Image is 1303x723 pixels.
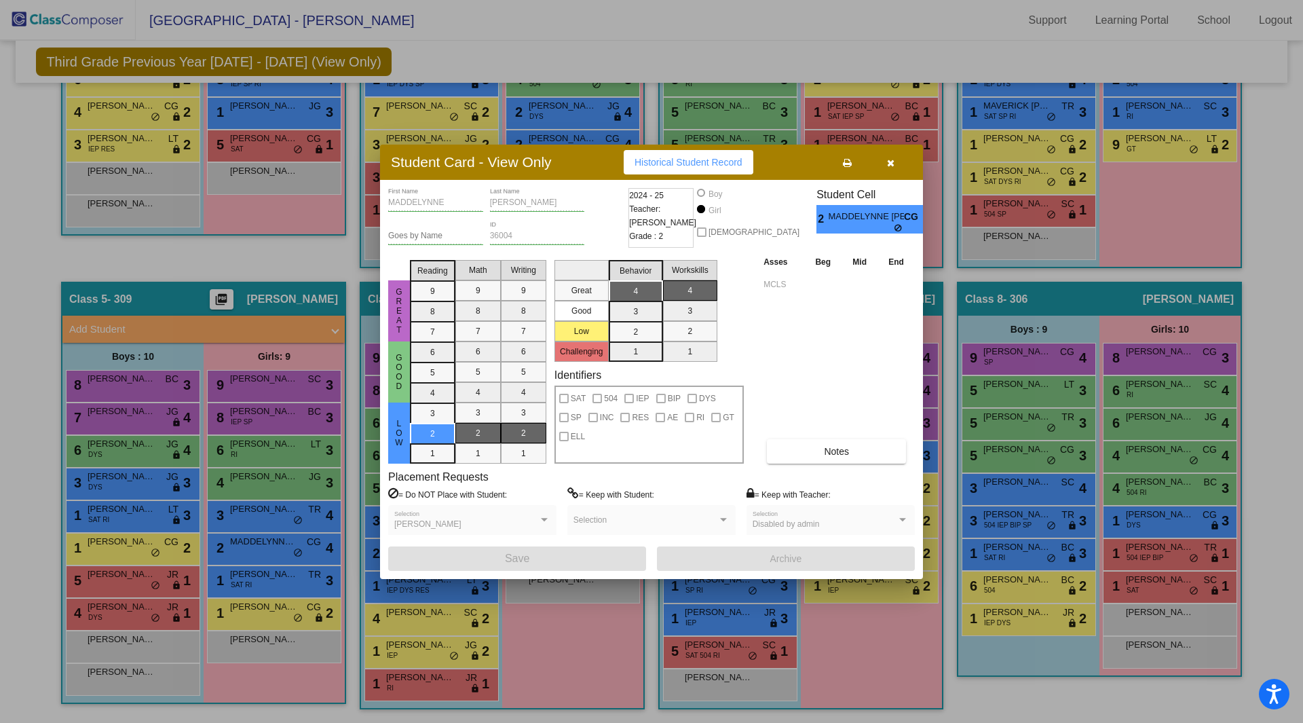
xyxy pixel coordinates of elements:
th: Mid [842,255,877,270]
span: Archive [770,553,802,564]
span: DYS [699,390,716,407]
span: Good [393,353,405,391]
div: Girl [708,204,721,217]
button: Historical Student Record [624,150,753,174]
span: [PERSON_NAME] [394,519,461,529]
span: Save [505,553,529,564]
input: Enter ID [490,231,585,241]
span: IEP [636,390,649,407]
span: RI [696,409,704,426]
span: Teacher: [PERSON_NAME] [629,202,696,229]
span: INC [600,409,614,426]
span: Historical Student Record [635,157,742,168]
span: Low [393,419,405,447]
span: RES [632,409,649,426]
span: ELL [571,428,585,445]
span: GT [723,409,734,426]
span: 4 [923,211,934,227]
span: MADDELYNNE [PERSON_NAME] [829,210,904,224]
label: = Do NOT Place with Student: [388,487,507,501]
th: Asses [760,255,804,270]
th: Beg [804,255,842,270]
th: End [877,255,915,270]
span: AE [667,409,678,426]
span: CG [904,210,923,224]
span: Great [393,287,405,335]
span: SAT [571,390,586,407]
h3: Student Card - View Only [391,153,552,170]
span: BIP [668,390,681,407]
span: [DEMOGRAPHIC_DATA] [709,224,799,240]
div: Boy [708,188,723,200]
span: Notes [824,446,849,457]
span: Disabled by admin [753,519,820,529]
span: SP [571,409,582,426]
input: assessment [763,274,801,295]
label: = Keep with Student: [567,487,654,501]
label: Identifiers [554,369,601,382]
button: Notes [767,439,906,464]
input: goes by name [388,231,483,241]
span: 2 [816,211,828,227]
button: Save [388,546,646,571]
label: Placement Requests [388,470,489,483]
span: 2024 - 25 [629,189,664,202]
span: 504 [604,390,618,407]
span: Grade : 2 [629,229,663,243]
label: = Keep with Teacher: [747,487,831,501]
h3: Student Cell [816,188,934,201]
button: Archive [657,546,915,571]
